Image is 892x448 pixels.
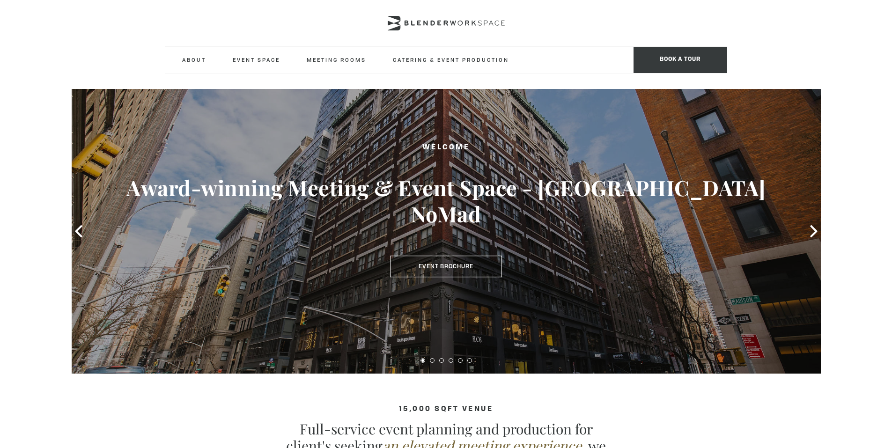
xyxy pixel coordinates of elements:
[109,142,783,154] h2: Welcome
[109,175,783,227] h3: Award-winning Meeting & Event Space - [GEOGRAPHIC_DATA] NoMad
[634,47,727,73] span: Book a tour
[225,47,288,73] a: Event Space
[175,47,214,73] a: About
[385,47,516,73] a: Catering & Event Production
[390,256,502,277] a: Event Brochure
[299,47,374,73] a: Meeting Rooms
[165,405,727,413] h4: 15,000 sqft venue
